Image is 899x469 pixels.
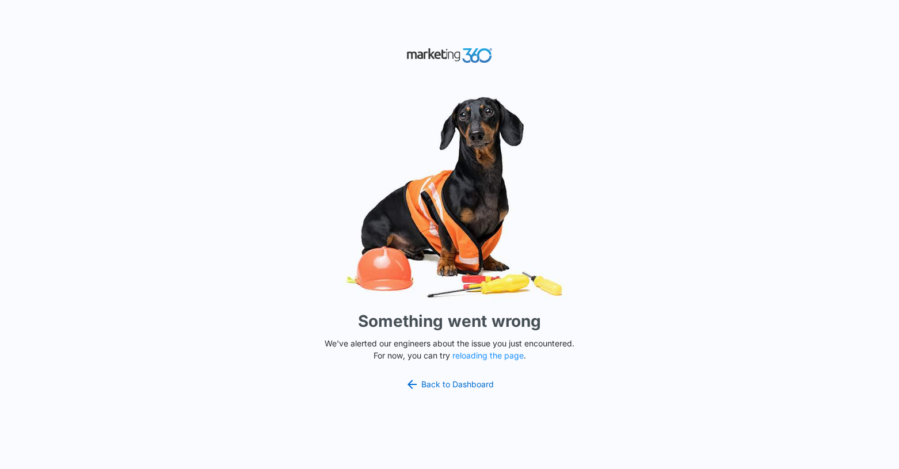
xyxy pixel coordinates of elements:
p: We've alerted our engineers about the issue you just encountered. For now, you can try . [320,337,579,361]
img: Marketing 360 Logo [406,45,493,66]
img: Sad Dog [277,90,622,304]
button: reloading the page [452,351,524,360]
a: Back to Dashboard [405,378,494,391]
h1: Something went wrong [358,309,541,333]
